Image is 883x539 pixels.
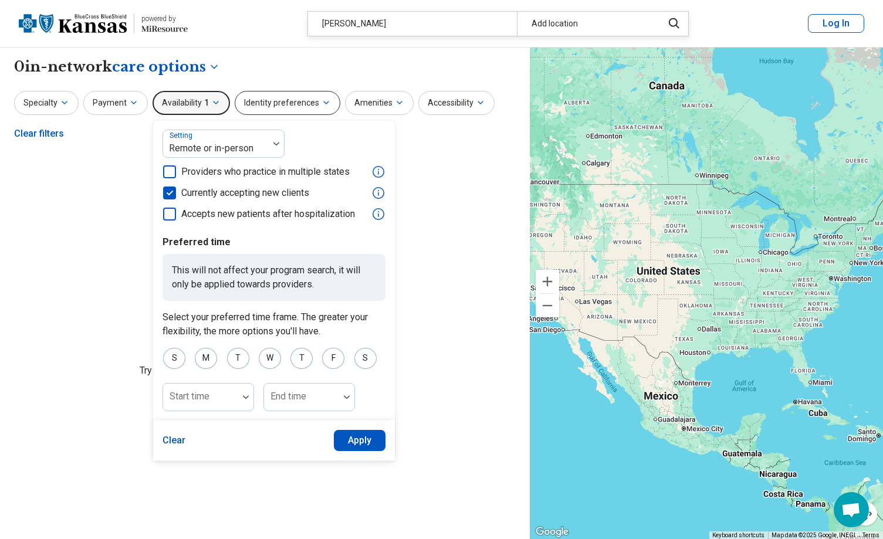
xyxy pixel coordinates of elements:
button: Care options [112,57,220,77]
div: [PERSON_NAME] [308,12,517,36]
div: T [290,348,313,369]
a: Blue Cross Blue Shield Kansaspowered by [19,9,188,38]
div: Add location [517,12,656,36]
button: Zoom in [536,270,559,293]
span: Currently accepting new clients [181,186,309,200]
h2: Let's try again [14,317,516,343]
div: Open chat [834,492,869,527]
label: End time [270,391,306,402]
div: S [163,348,185,369]
p: Preferred time [163,235,385,249]
p: Select your preferred time frame. The greater your flexibility, the more options you'll have. [163,310,385,338]
button: Log In [808,14,864,33]
div: T [227,348,249,369]
div: powered by [141,13,188,24]
div: M [195,348,217,369]
div: F [322,348,344,369]
button: Zoom out [536,294,559,317]
span: care options [112,57,206,77]
button: Specialty [14,91,79,115]
button: Availability1 [153,91,230,115]
a: Terms (opens in new tab) [862,532,879,538]
button: Apply [334,430,386,451]
div: W [259,348,281,369]
label: Setting [170,131,195,140]
button: Identity preferences [235,91,340,115]
button: Payment [83,91,148,115]
button: Accessibility [418,91,495,115]
p: Sorry, your search didn’t return any results. Try removing filters or changing location to see mo... [14,350,516,378]
span: Providers who practice in multiple states [181,165,350,179]
button: Clear [163,430,186,451]
h1: 0 in-network [14,57,220,77]
div: Clear filters [14,120,64,148]
span: 1 [204,97,209,109]
button: Amenities [345,91,414,115]
div: S [354,348,377,369]
label: Start time [170,391,209,402]
img: Blue Cross Blue Shield Kansas [19,9,127,38]
span: Accepts new patients after hospitalization [181,207,355,221]
p: This will not affect your program search, it will only be applied towards providers. [163,254,385,301]
span: Map data ©2025 Google, INEGI [772,532,855,538]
